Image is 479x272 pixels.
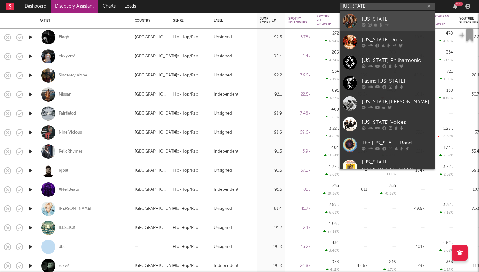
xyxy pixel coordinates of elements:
div: 101k [402,243,425,251]
a: [US_STATE][PERSON_NAME] [340,93,435,114]
div: Label [214,19,250,23]
div: 41.7k [288,205,310,213]
div: 534 [332,70,339,74]
div: [GEOGRAPHIC_DATA] [135,148,177,156]
div: 4.13 % [326,96,339,100]
a: [US_STATE] Philharmonic [340,52,435,73]
div: Unsigned [214,53,232,60]
div: [GEOGRAPHIC_DATA] [135,72,177,79]
a: XHellBeats [59,187,79,193]
div: [GEOGRAPHIC_DATA] [135,224,166,232]
div: [GEOGRAPHIC_DATA] [135,167,166,175]
div: 5.02 % [439,249,453,253]
div: Unsigned [214,129,232,136]
div: [US_STATE] Philharmonic [362,56,431,64]
div: 4.76 % [439,39,453,43]
div: 91.4 [260,205,282,213]
a: ILLSLICK [59,225,75,231]
div: 4.94 % [325,39,339,43]
a: Missan [59,92,72,97]
div: 91.5 [260,186,282,194]
div: 3.22k [329,127,339,131]
div: 4.34 % [325,58,339,62]
div: 266 [332,50,339,55]
div: -0.36 % [437,134,453,138]
div: Unsigned [214,205,232,213]
div: 2.1k [288,224,310,232]
div: [US_STATE] Dolls [362,36,431,43]
div: 4.11 % [326,268,339,272]
div: 3.69 % [439,58,453,62]
div: 7.96k [288,72,310,79]
div: Hip-Hop/Rap [173,72,198,79]
a: Iqbal [59,168,68,174]
div: 3.9k [288,148,310,156]
div: 164k [402,167,425,175]
div: [US_STATE] [362,15,431,23]
div: [PERSON_NAME] [59,206,91,212]
div: Hip-Hop/Rap [173,205,198,213]
a: Nine Vicious [59,130,82,136]
a: [US_STATE][GEOGRAPHIC_DATA] [340,155,435,181]
div: 0.00 % [386,173,396,176]
div: 4.82k [443,241,453,245]
div: 335 [389,184,396,188]
a: Blagh [59,35,69,40]
div: rexv2 [59,263,69,269]
div: 363 [446,260,453,264]
a: Facing [US_STATE] [340,73,435,93]
a: [US_STATE] Dolls [340,31,435,52]
div: [GEOGRAPHIC_DATA] [135,34,166,41]
div: 92.5 [260,34,282,41]
div: 811 [345,186,367,194]
div: Hip-Hop/Rap [173,243,198,251]
div: Hip-Hop/Rap [173,148,198,156]
div: 478 [446,31,453,36]
div: 4 [345,167,367,175]
div: Unsigned [214,224,232,232]
div: 99 + [455,2,463,6]
div: 5.78k [288,34,310,41]
div: RelicRhymes [59,149,83,155]
div: Hip-Hop/Rap [173,53,198,60]
div: 978 [332,260,339,264]
div: 1.50 % [440,77,453,81]
div: 272 [332,31,339,36]
div: 816 [389,260,396,264]
div: 825 [288,186,310,194]
div: 91.5 [260,148,282,156]
div: Hip-Hop/Rap [173,91,198,98]
div: Independent [214,262,238,270]
div: 17.1k [444,146,453,150]
a: Fairfieldd [59,111,76,116]
div: [GEOGRAPHIC_DATA] [135,91,166,98]
div: Country [135,19,163,23]
a: okxyvro! [59,54,75,59]
div: 91.6 [260,129,282,136]
div: 1.03k [329,222,339,226]
div: [US_STATE][PERSON_NAME] [362,98,431,105]
div: Spotify Followers [288,17,307,24]
div: 434 [332,241,339,245]
div: [GEOGRAPHIC_DATA] [135,186,166,194]
div: [US_STATE] Voices [362,118,431,126]
div: 891 [332,89,339,93]
div: [GEOGRAPHIC_DATA] [135,110,177,117]
div: 22.5k [288,91,310,98]
div: The [US_STATE] Band [362,139,431,147]
div: 92.4 [260,53,282,60]
div: 90.8 [260,262,282,270]
div: 6.4k [288,53,310,60]
div: 90.8 [260,243,282,251]
div: 1.27 % [440,268,453,272]
div: 97.18 % [323,229,339,234]
div: 91.2 [260,224,282,232]
div: 39.36 % [323,191,339,196]
div: 91.9 [260,110,282,117]
div: 69.6k [288,129,310,136]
